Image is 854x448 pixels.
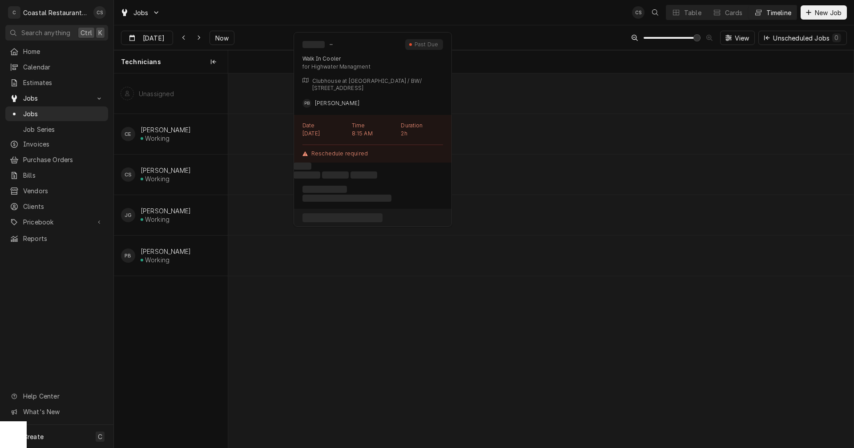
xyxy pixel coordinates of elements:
[121,127,135,141] div: Carlos Espin's Avatar
[401,122,423,129] p: Duration
[141,167,191,174] div: [PERSON_NAME]
[733,33,751,43] span: View
[302,41,325,48] span: ‌
[5,91,108,106] a: Go to Jobs
[117,5,164,20] a: Go to Jobs
[302,213,383,222] span: ‌
[23,171,104,180] span: Bills
[302,195,391,202] span: ‌
[813,8,843,17] span: New Job
[684,8,701,17] div: Table
[23,94,90,103] span: Jobs
[5,60,108,74] a: Calendar
[311,150,368,157] span: Reschedule required
[23,433,44,440] span: Create
[5,75,108,90] a: Estimates
[758,31,847,45] button: Unscheduled Jobs0
[302,122,315,129] p: Date
[23,202,104,211] span: Clients
[81,28,92,37] span: Ctrl
[23,62,104,72] span: Calendar
[5,25,108,41] button: Search anythingCtrlK
[5,106,108,121] a: Jobs
[294,171,320,179] span: ‌
[302,99,311,108] div: PB
[632,6,645,19] div: CS
[5,183,108,198] a: Vendors
[121,57,161,66] span: Technicians
[302,130,320,137] p: [DATE]
[213,33,230,43] span: Now
[209,31,234,45] button: Now
[23,8,89,17] div: Coastal Restaurant Repair
[145,256,169,264] div: Working
[93,6,106,19] div: Chris Sockriter's Avatar
[228,73,854,448] div: normal
[145,175,169,183] div: Working
[121,208,135,222] div: James Gatton's Avatar
[133,8,149,17] span: Jobs
[302,186,347,193] span: ‌
[302,99,311,108] div: Phill Blush's Avatar
[648,5,662,20] button: Open search
[5,404,108,419] a: Go to What's New
[23,139,104,149] span: Invoices
[141,207,191,215] div: [PERSON_NAME]
[302,55,341,62] div: Walk In Cooler
[352,122,365,129] p: Time
[5,199,108,214] a: Clients
[114,73,228,448] div: left
[5,152,108,167] a: Purchase Orders
[139,90,174,98] div: Unassigned
[5,215,108,229] a: Go to Pricebook
[141,248,191,255] div: [PERSON_NAME]
[121,208,135,222] div: JG
[23,234,104,243] span: Reports
[5,44,108,59] a: Home
[23,407,103,416] span: What's New
[145,134,169,142] div: Working
[121,31,173,45] button: [DATE]
[5,168,108,183] a: Bills
[352,130,373,137] p: 8:15 AM
[121,127,135,141] div: CE
[93,6,106,19] div: CS
[8,6,20,19] div: C
[834,33,839,42] div: 0
[98,432,102,441] span: C
[23,155,104,164] span: Purchase Orders
[312,77,443,92] p: Clubhouse at [GEOGRAPHIC_DATA] / BW/ [STREET_ADDRESS]
[401,130,407,137] p: 2h
[145,216,169,223] div: Working
[720,31,755,45] button: View
[315,100,359,106] span: [PERSON_NAME]
[23,78,104,87] span: Estimates
[801,5,847,20] button: New Job
[141,126,191,134] div: [PERSON_NAME]
[121,248,135,263] div: PB
[632,6,645,19] div: Chris Sockriter's Avatar
[121,167,135,182] div: CS
[23,47,104,56] span: Home
[294,163,311,170] span: ‌
[23,125,104,134] span: Job Series
[773,33,841,43] div: Unscheduled Jobs
[23,217,90,227] span: Pricebook
[23,109,104,118] span: Jobs
[350,171,377,179] span: ‌
[413,41,439,48] div: Past Due
[5,122,108,137] a: Job Series
[23,186,104,195] span: Vendors
[5,231,108,246] a: Reports
[121,167,135,182] div: Chris Sockriter's Avatar
[5,137,108,151] a: Invoices
[766,8,791,17] div: Timeline
[302,63,443,70] div: for Highwater Managment
[725,8,743,17] div: Cards
[114,50,228,73] div: Technicians column. SPACE for context menu
[121,248,135,263] div: Phill Blush's Avatar
[5,389,108,403] a: Go to Help Center
[98,28,102,37] span: K
[322,171,349,179] span: ‌
[21,28,70,37] span: Search anything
